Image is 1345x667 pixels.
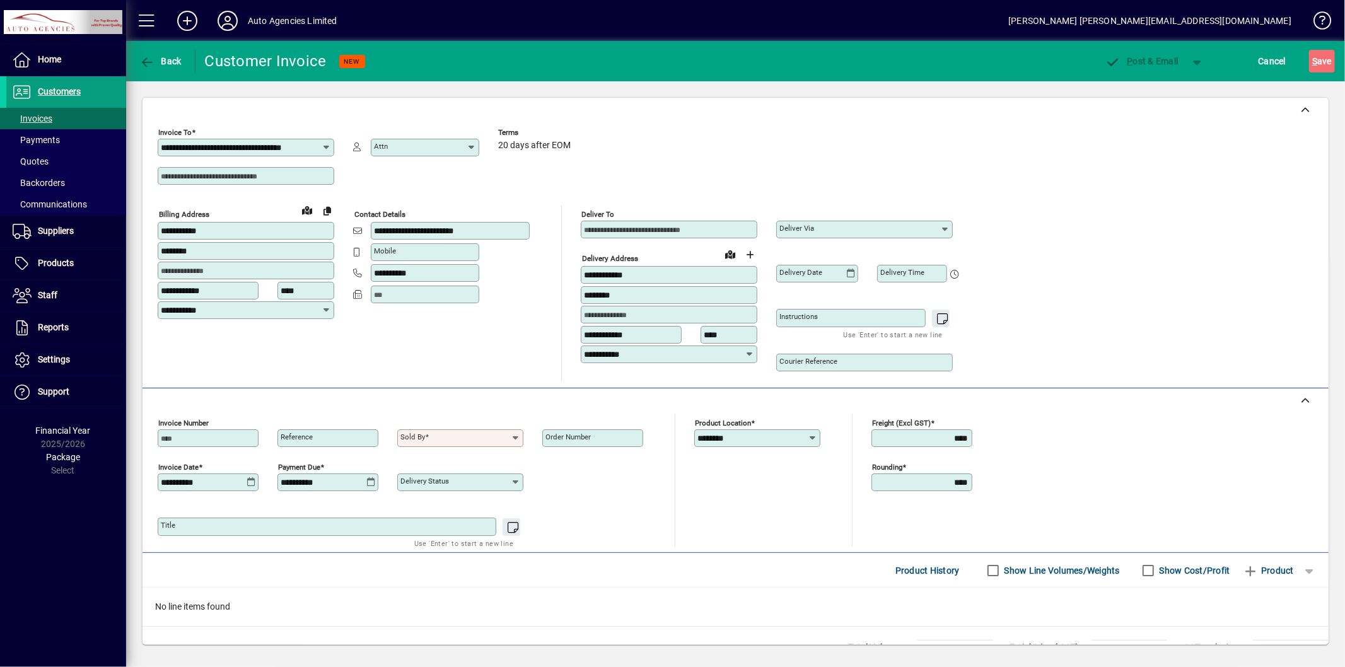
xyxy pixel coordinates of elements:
[6,312,126,344] a: Reports
[720,244,740,264] a: View on map
[281,432,313,441] mat-label: Reference
[779,312,818,321] mat-label: Instructions
[1237,559,1300,582] button: Product
[278,463,320,472] mat-label: Payment due
[207,9,248,32] button: Profile
[1309,50,1335,72] button: Save
[38,354,70,364] span: Settings
[872,463,902,472] mat-label: Rounding
[6,172,126,194] a: Backorders
[1127,56,1133,66] span: P
[400,432,425,441] mat-label: Sold by
[6,248,126,279] a: Products
[779,268,822,277] mat-label: Delivery date
[143,588,1329,626] div: No line items found
[1312,56,1317,66] span: S
[13,156,49,166] span: Quotes
[1177,641,1253,656] td: GST exclusive
[6,108,126,129] a: Invoices
[38,226,74,236] span: Suppliers
[498,141,571,151] span: 20 days after EOM
[248,11,337,31] div: Auto Agencies Limited
[38,322,69,332] span: Reports
[46,452,80,462] span: Package
[545,432,591,441] mat-label: Order number
[317,200,337,221] button: Copy to Delivery address
[779,357,837,366] mat-label: Courier Reference
[890,559,965,582] button: Product History
[1259,51,1286,71] span: Cancel
[297,200,317,220] a: View on map
[1243,560,1294,581] span: Product
[13,178,65,188] span: Backorders
[374,142,388,151] mat-label: Attn
[6,376,126,408] a: Support
[13,199,87,209] span: Communications
[1008,11,1291,31] div: [PERSON_NAME] [PERSON_NAME][EMAIL_ADDRESS][DOMAIN_NAME]
[400,477,449,485] mat-label: Delivery status
[126,50,195,72] app-page-header-button: Back
[139,56,182,66] span: Back
[6,129,126,151] a: Payments
[158,463,199,472] mat-label: Invoice date
[1099,50,1185,72] button: Post & Email
[6,194,126,215] a: Communications
[498,129,574,137] span: Terms
[1312,51,1332,71] span: ave
[167,9,207,32] button: Add
[6,44,126,76] a: Home
[581,210,614,219] mat-label: Deliver To
[917,641,993,656] td: 0.0000 M³
[36,426,91,436] span: Financial Year
[344,57,360,66] span: NEW
[1255,50,1290,72] button: Cancel
[13,135,60,145] span: Payments
[6,216,126,247] a: Suppliers
[1105,56,1179,66] span: ost & Email
[1304,3,1329,43] a: Knowledge Base
[1003,641,1092,656] td: Freight (excl GST)
[6,344,126,376] a: Settings
[1157,564,1230,577] label: Show Cost/Profit
[1002,564,1120,577] label: Show Line Volumes/Weights
[740,245,760,265] button: Choose address
[6,280,126,311] a: Staff
[38,290,57,300] span: Staff
[38,386,69,397] span: Support
[872,419,931,427] mat-label: Freight (excl GST)
[205,51,327,71] div: Customer Invoice
[158,128,192,137] mat-label: Invoice To
[1253,641,1329,656] td: 0.00
[161,521,175,530] mat-label: Title
[6,151,126,172] a: Quotes
[374,246,396,255] mat-label: Mobile
[779,224,814,233] mat-label: Deliver via
[842,641,917,656] td: Total Volume
[880,268,924,277] mat-label: Delivery time
[414,536,513,550] mat-hint: Use 'Enter' to start a new line
[38,258,74,268] span: Products
[844,327,943,342] mat-hint: Use 'Enter' to start a new line
[38,86,81,96] span: Customers
[158,419,209,427] mat-label: Invoice number
[136,50,185,72] button: Back
[695,419,751,427] mat-label: Product location
[38,54,61,64] span: Home
[895,560,960,581] span: Product History
[1092,641,1167,656] td: 0.00
[13,113,52,124] span: Invoices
